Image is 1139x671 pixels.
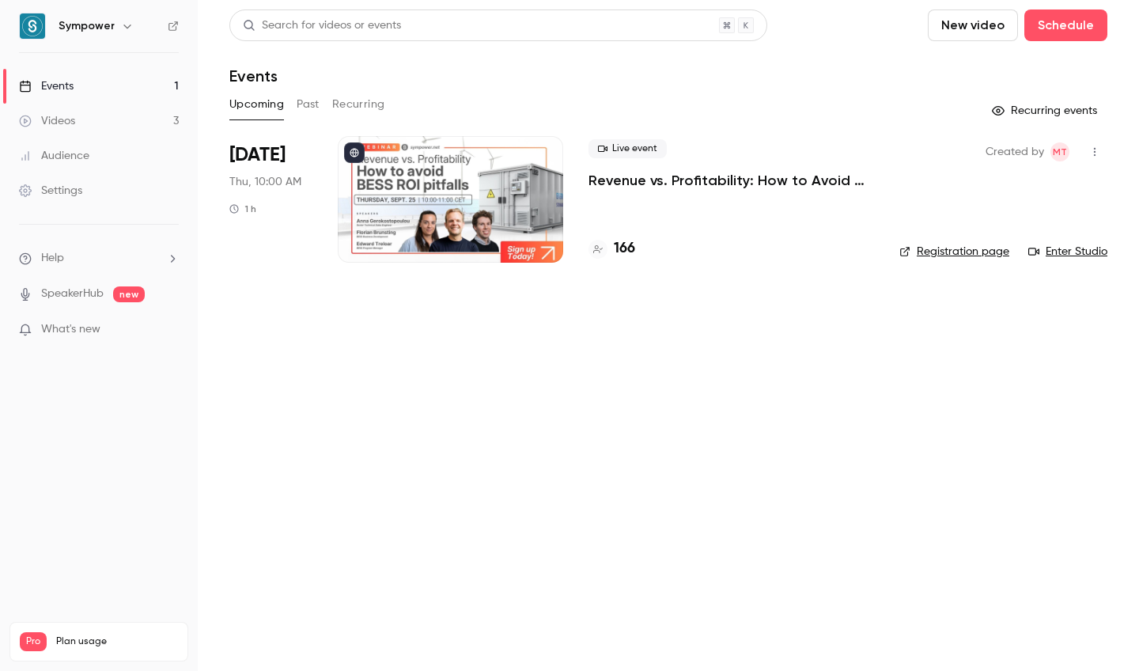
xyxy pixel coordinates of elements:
[229,203,256,215] div: 1 h
[588,171,874,190] a: Revenue vs. Profitability: How to Avoid [PERSON_NAME] ROI Pitfalls
[899,244,1009,260] a: Registration page
[1053,142,1067,161] span: MT
[41,250,64,267] span: Help
[588,139,667,158] span: Live event
[19,250,179,267] li: help-dropdown-opener
[229,66,278,85] h1: Events
[20,632,47,651] span: Pro
[332,92,385,117] button: Recurring
[20,13,45,39] img: Sympower
[1028,244,1107,260] a: Enter Studio
[56,635,178,648] span: Plan usage
[19,113,75,129] div: Videos
[229,136,312,263] div: Sep 25 Thu, 10:00 AM (Europe/Amsterdam)
[1050,142,1069,161] span: Manon Thomas
[614,238,635,260] h4: 166
[928,9,1018,41] button: New video
[985,98,1107,123] button: Recurring events
[1024,9,1107,41] button: Schedule
[160,323,179,337] iframe: Noticeable Trigger
[19,148,89,164] div: Audience
[229,142,286,168] span: [DATE]
[113,286,145,302] span: new
[229,174,301,190] span: Thu, 10:00 AM
[19,78,74,94] div: Events
[41,286,104,302] a: SpeakerHub
[19,183,82,199] div: Settings
[59,18,115,34] h6: Sympower
[41,321,100,338] span: What's new
[588,238,635,260] a: 166
[297,92,320,117] button: Past
[986,142,1044,161] span: Created by
[243,17,401,34] div: Search for videos or events
[229,92,284,117] button: Upcoming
